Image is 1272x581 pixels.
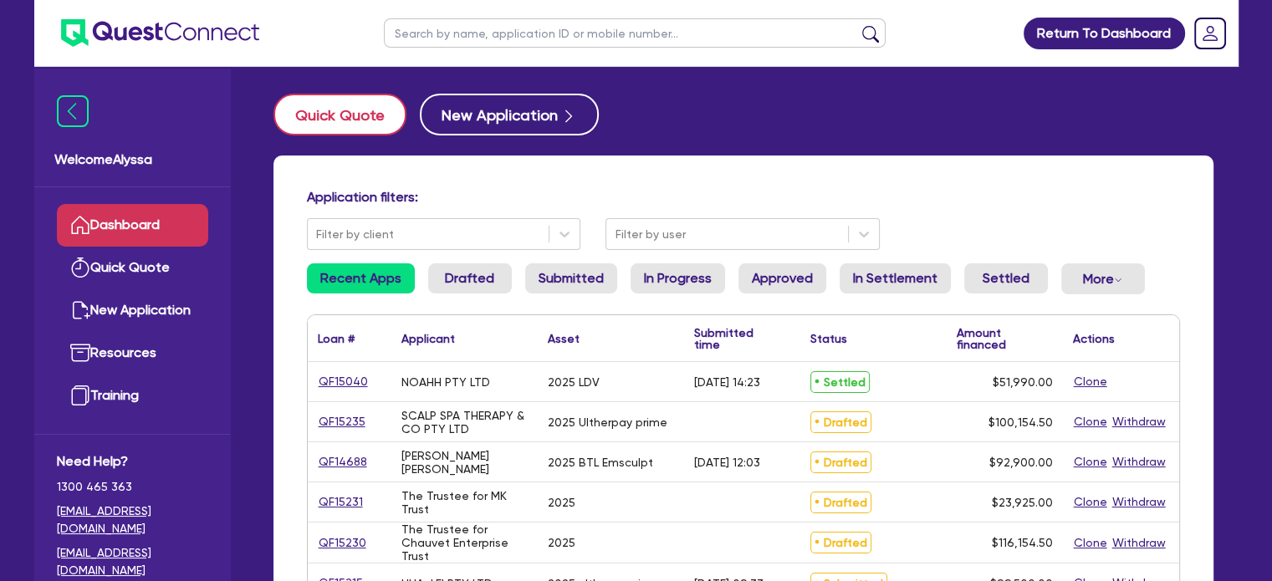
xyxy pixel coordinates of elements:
a: Resources [57,332,208,375]
div: 2025 [548,536,575,549]
div: NOAHH PTY LTD [401,375,490,389]
button: Withdraw [1111,492,1167,512]
button: Withdraw [1111,412,1167,431]
a: Dropdown toggle [1188,12,1232,55]
a: Dashboard [57,204,208,247]
div: [DATE] 12:03 [694,456,760,469]
img: icon-menu-close [57,95,89,127]
a: Settled [964,263,1048,293]
span: Drafted [810,532,871,553]
div: Applicant [401,333,455,344]
button: Clone [1073,412,1108,431]
span: $92,900.00 [989,456,1053,469]
span: $23,925.00 [992,496,1053,509]
a: New Application [57,289,208,332]
span: Drafted [810,411,871,433]
button: Clone [1073,533,1108,553]
button: Dropdown toggle [1061,263,1145,294]
a: Quick Quote [273,94,420,135]
span: $116,154.50 [992,536,1053,549]
div: Actions [1073,333,1115,344]
span: Settled [810,371,870,393]
button: Clone [1073,372,1108,391]
button: Clone [1073,492,1108,512]
a: QF15230 [318,533,367,553]
h4: Application filters: [307,189,1180,205]
a: Training [57,375,208,417]
input: Search by name, application ID or mobile number... [384,18,886,48]
a: In Progress [631,263,725,293]
div: [DATE] 14:23 [694,375,760,389]
a: Quick Quote [57,247,208,289]
div: The Trustee for MK Trust [401,489,528,516]
div: 2025 [548,496,575,509]
div: SCALP SPA THERAPY & CO PTY LTD [401,409,528,436]
a: QF15235 [318,412,366,431]
a: Approved [738,263,826,293]
a: [EMAIL_ADDRESS][DOMAIN_NAME] [57,544,208,579]
img: quick-quote [70,257,90,278]
img: quest-connect-logo-blue [61,19,259,47]
div: [PERSON_NAME] [PERSON_NAME] [401,449,528,476]
span: Need Help? [57,451,208,471]
div: 2025 BTL Emsculpt [548,456,653,469]
span: Drafted [810,492,871,513]
div: Asset [548,333,580,344]
a: QF14688 [318,452,368,471]
div: 2025 Ultherpay prime [548,415,667,429]
a: QF15040 [318,372,369,391]
a: Return To Dashboard [1024,18,1185,49]
img: resources [70,343,90,363]
a: Recent Apps [307,263,415,293]
button: Withdraw [1111,452,1167,471]
img: new-application [70,300,90,320]
span: Welcome Alyssa [54,150,211,170]
div: Amount financed [957,327,1053,350]
a: In Settlement [840,263,951,293]
span: $100,154.50 [988,415,1053,429]
div: Loan # [318,333,355,344]
img: training [70,385,90,405]
a: Drafted [428,263,512,293]
button: Withdraw [1111,533,1167,553]
button: Quick Quote [273,94,406,135]
div: Status [810,333,847,344]
div: Submitted time [694,327,775,350]
div: The Trustee for Chauvet Enterprise Trust [401,522,528,563]
button: New Application [420,94,599,135]
span: $51,990.00 [993,375,1053,389]
a: QF15231 [318,492,364,512]
a: Submitted [525,263,617,293]
span: Drafted [810,451,871,473]
div: 2025 LDV [548,375,600,389]
a: [EMAIL_ADDRESS][DOMAIN_NAME] [57,502,208,538]
span: 1300 465 363 [57,478,208,496]
button: Clone [1073,452,1108,471]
